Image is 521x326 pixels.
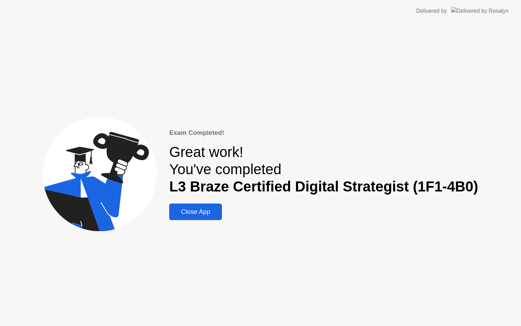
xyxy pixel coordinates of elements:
[416,7,447,15] div: Delivered by
[171,208,220,216] div: Close App
[451,7,509,15] img: Delivered by Rosalyn
[169,144,478,195] div: Great work! You've completed
[169,128,478,138] div: Exam Completed!
[169,204,222,220] button: Close App
[169,178,478,195] b: L3 Braze Certified Digital Strategist (1F1-4B0)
